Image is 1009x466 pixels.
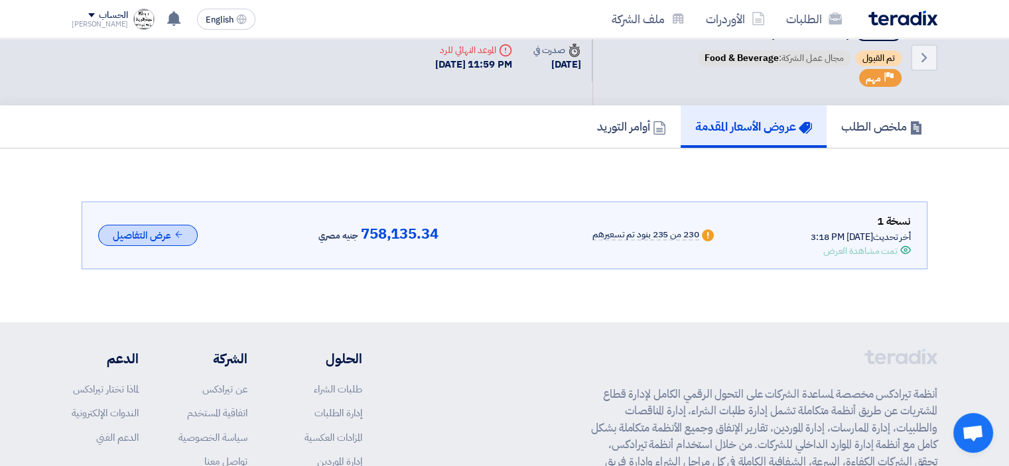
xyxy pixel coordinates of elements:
[99,10,127,21] div: الحساب
[866,72,881,85] span: مهم
[695,3,775,34] a: الأوردرات
[197,9,255,30] button: English
[823,244,898,258] div: تمت مشاهدة العرض
[868,11,937,26] img: Teradix logo
[314,382,362,396] a: طلبات الشراء
[314,406,362,420] a: إدارة الطلبات
[98,225,198,247] button: عرض التفاصيل
[827,105,937,148] a: ملخص الطلب
[698,50,850,66] span: مجال عمل الشركة:
[601,3,695,34] a: ملف الشركة
[72,349,139,369] li: الدعم
[72,406,139,420] a: الندوات الإلكترونية
[318,228,358,244] span: جنيه مصري
[206,15,234,25] span: English
[73,382,139,396] a: لماذا تختار تيرادكس
[705,51,779,65] span: Food & Beverage
[202,382,247,396] a: عن تيرادكس
[841,119,923,134] h5: ملخص الطلب
[681,105,827,148] a: عروض الأسعار المقدمة
[361,226,438,242] span: 758,135.34
[856,50,902,66] span: تم القبول
[304,430,362,445] a: المزادات العكسية
[133,9,155,30] img: _1700148695688.jpg
[533,43,581,57] div: صدرت في
[435,43,512,57] div: الموعد النهائي للرد
[178,430,247,445] a: سياسة الخصوصية
[435,57,512,72] div: [DATE] 11:59 PM
[695,119,812,134] h5: عروض الأسعار المقدمة
[592,230,699,241] div: 230 من 235 بنود تم تسعيرهم
[72,21,128,28] div: [PERSON_NAME]
[533,57,581,72] div: [DATE]
[775,3,852,34] a: الطلبات
[597,119,666,134] h5: أوامر التوريد
[96,430,139,445] a: الدعم الفني
[811,230,911,244] div: أخر تحديث [DATE] 3:18 PM
[178,349,247,369] li: الشركة
[862,29,895,38] div: #70240
[582,105,681,148] a: أوامر التوريد
[953,413,993,453] div: دردشة مفتوحة
[187,406,247,420] a: اتفاقية المستخدم
[811,213,911,230] div: نسخة 1
[287,349,362,369] li: الحلول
